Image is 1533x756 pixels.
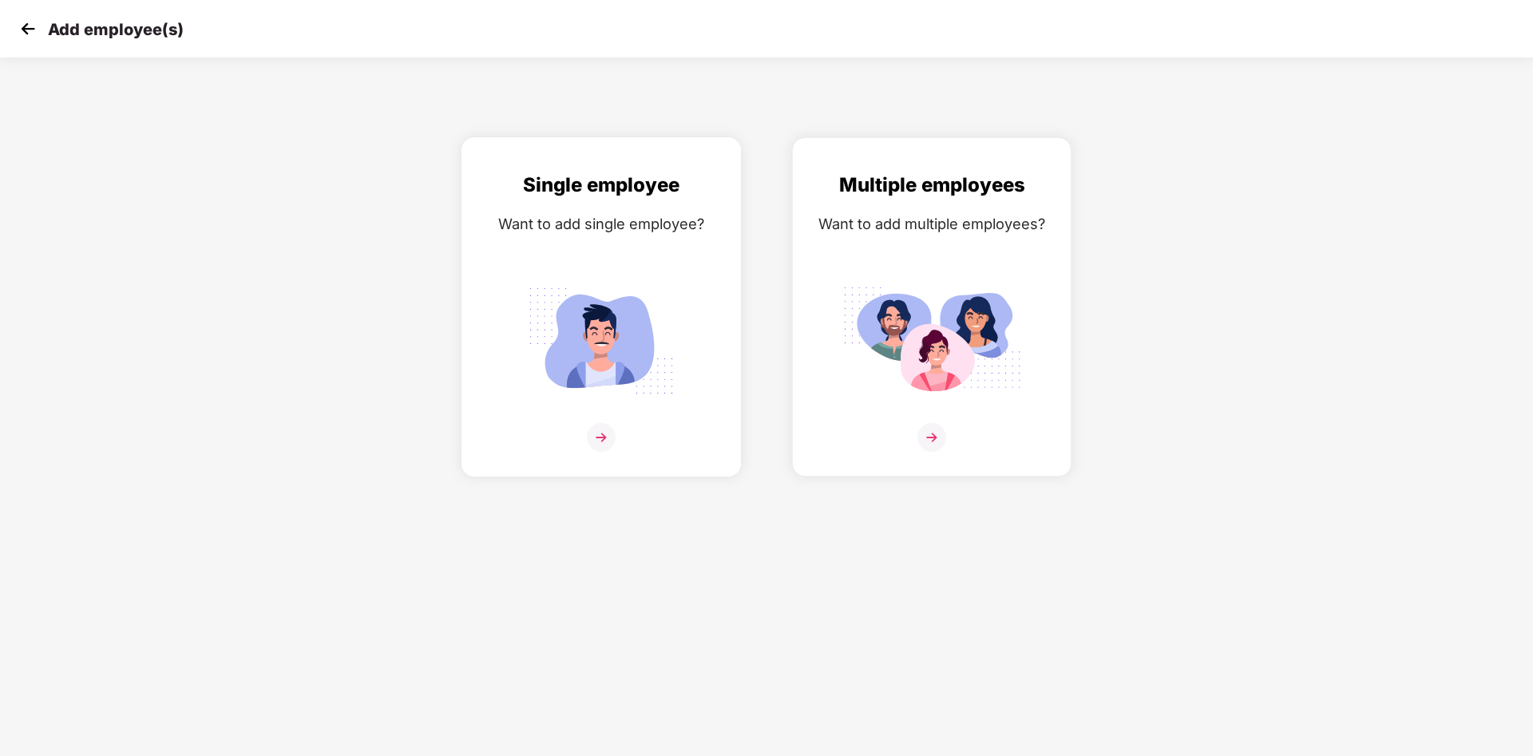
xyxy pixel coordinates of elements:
img: svg+xml;base64,PHN2ZyB4bWxucz0iaHR0cDovL3d3dy53My5vcmcvMjAwMC9zdmciIGlkPSJNdWx0aXBsZV9lbXBsb3llZS... [842,279,1021,403]
img: svg+xml;base64,PHN2ZyB4bWxucz0iaHR0cDovL3d3dy53My5vcmcvMjAwMC9zdmciIHdpZHRoPSIzMCIgaGVpZ2h0PSIzMC... [16,17,40,41]
img: svg+xml;base64,PHN2ZyB4bWxucz0iaHR0cDovL3d3dy53My5vcmcvMjAwMC9zdmciIHdpZHRoPSIzNiIgaGVpZ2h0PSIzNi... [917,423,946,452]
div: Want to add single employee? [478,212,724,236]
div: Multiple employees [809,170,1055,200]
img: svg+xml;base64,PHN2ZyB4bWxucz0iaHR0cDovL3d3dy53My5vcmcvMjAwMC9zdmciIHdpZHRoPSIzNiIgaGVpZ2h0PSIzNi... [587,423,616,452]
div: Want to add multiple employees? [809,212,1055,236]
img: svg+xml;base64,PHN2ZyB4bWxucz0iaHR0cDovL3d3dy53My5vcmcvMjAwMC9zdmciIGlkPSJTaW5nbGVfZW1wbG95ZWUiIH... [512,279,691,403]
div: Single employee [478,170,724,200]
p: Add employee(s) [48,20,184,39]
